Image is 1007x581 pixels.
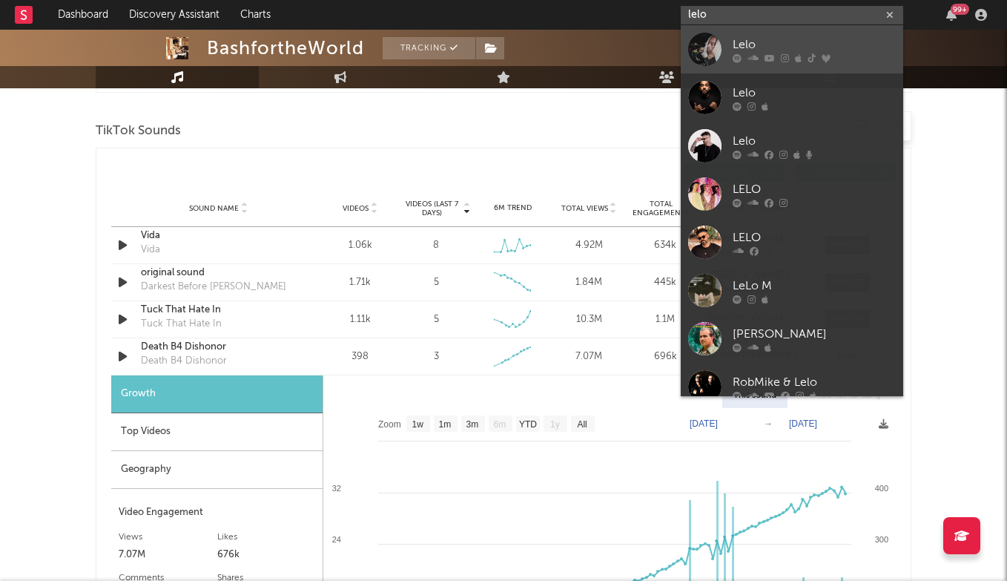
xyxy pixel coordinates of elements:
[681,122,903,170] a: Lelo
[141,317,222,332] div: Tuck That Hate In
[733,229,896,246] div: LELO
[555,238,624,253] div: 4.92M
[141,243,160,257] div: Vida
[681,170,903,218] a: LELO
[631,349,700,364] div: 696k
[466,419,479,430] text: 3m
[478,203,547,214] div: 6M Trend
[733,132,896,150] div: Lelo
[690,418,718,429] text: [DATE]
[434,349,439,364] div: 3
[733,180,896,198] div: LELO
[189,204,239,213] span: Sound Name
[119,504,315,522] div: Video Engagement
[412,419,424,430] text: 1w
[555,312,624,327] div: 10.3M
[681,25,903,73] a: Lelo
[141,303,296,318] a: Tuck That Hate In
[111,413,323,451] div: Top Videos
[875,484,888,493] text: 400
[141,340,296,355] a: Death B4 Dishonor
[326,312,394,327] div: 1.11k
[494,419,506,430] text: 6m
[141,229,296,243] a: Vida
[577,419,587,430] text: All
[119,528,217,546] div: Views
[519,419,537,430] text: YTD
[217,528,316,546] div: Likes
[681,363,903,411] a: RobMike & Lelo
[141,266,296,280] a: original sound
[383,37,475,59] button: Tracking
[631,275,700,290] div: 445k
[733,84,896,102] div: Lelo
[119,546,217,564] div: 7.07M
[631,200,691,217] span: Total Engagements
[141,354,227,369] div: Death B4 Dishonor
[789,418,817,429] text: [DATE]
[433,238,439,253] div: 8
[378,419,401,430] text: Zoom
[733,325,896,343] div: [PERSON_NAME]
[555,275,624,290] div: 1.84M
[733,277,896,295] div: LeLo M
[439,419,452,430] text: 1m
[681,315,903,363] a: [PERSON_NAME]
[111,451,323,489] div: Geography
[217,546,316,564] div: 676k
[681,6,903,24] input: Search for artists
[631,238,700,253] div: 634k
[561,204,608,213] span: Total Views
[951,4,969,15] div: 99 +
[946,9,957,21] button: 99+
[332,484,341,493] text: 32
[555,349,624,364] div: 7.07M
[141,280,286,295] div: Darkest Before [PERSON_NAME]
[402,200,462,217] span: Videos (last 7 days)
[733,36,896,53] div: Lelo
[875,535,888,544] text: 300
[681,73,903,122] a: Lelo
[764,418,773,429] text: →
[207,37,364,59] div: BashfortheWorld
[681,266,903,315] a: LeLo M
[631,312,700,327] div: 1.1M
[111,375,323,413] div: Growth
[550,419,560,430] text: 1y
[326,238,394,253] div: 1.06k
[434,312,439,327] div: 5
[343,204,369,213] span: Videos
[733,373,896,391] div: RobMike & Lelo
[332,535,341,544] text: 24
[434,275,439,290] div: 5
[326,349,394,364] div: 398
[681,218,903,266] a: LELO
[326,275,394,290] div: 1.71k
